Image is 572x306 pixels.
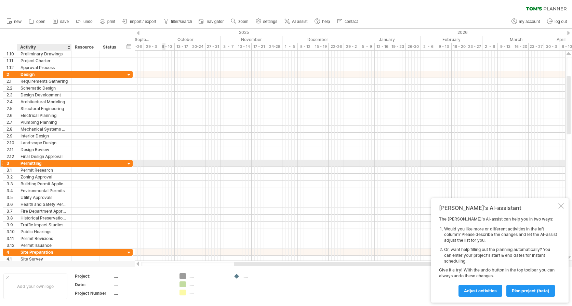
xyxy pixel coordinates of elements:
[103,44,118,51] div: Status
[75,273,112,279] div: Project:
[21,71,68,78] div: Design
[75,282,112,288] div: Date:
[292,19,307,24] span: AI assist
[21,235,68,242] div: Permit Revisions
[6,256,17,262] div: 4.1
[6,215,17,221] div: 3.8
[6,78,17,84] div: 2.1
[6,112,17,119] div: 2.6
[6,194,17,201] div: 3.5
[114,273,171,279] div: ....
[6,235,17,242] div: 3.11
[375,43,390,50] div: 12 - 16
[21,119,68,125] div: Plumbing Planning
[6,64,17,71] div: 1.12
[444,226,557,243] li: Would you like more or different activities in the left column? Please describe the changes and l...
[405,43,421,50] div: 26-30
[21,181,68,187] div: Building Permit Application
[150,36,221,43] div: October 2025
[458,285,502,297] a: Adjust activities
[6,139,17,146] div: 2.10
[254,17,279,26] a: settings
[6,222,17,228] div: 3.9
[27,17,48,26] a: open
[175,43,190,50] div: 13 - 17
[21,133,68,139] div: Interior Design
[6,160,17,167] div: 3
[21,194,68,201] div: Utility Approvals
[21,64,68,71] div: Approval Process
[114,282,171,288] div: ....
[513,43,529,50] div: 16 - 20
[21,249,68,255] div: Site Preparation
[207,19,224,24] span: navigator
[6,119,17,125] div: 2.7
[6,249,17,255] div: 4
[313,17,332,26] a: help
[238,19,248,24] span: zoom
[6,71,17,78] div: 2
[189,290,227,295] div: ....
[353,36,421,43] div: January 2026
[221,36,282,43] div: November 2025
[159,43,175,50] div: 6 - 10
[21,92,68,98] div: Design Development
[444,247,557,264] li: Or, want help filling out the planning automatically? You can enter your project's start & end da...
[467,43,482,50] div: 23 - 27
[359,43,375,50] div: 5 - 9
[329,43,344,50] div: 22-26
[421,43,436,50] div: 2 - 6
[282,43,298,50] div: 1 - 5
[236,43,252,50] div: 10 - 14
[21,78,68,84] div: Requirements Gathering
[130,19,156,24] span: import / export
[6,51,17,57] div: 1.10
[6,85,17,91] div: 2.2
[6,242,17,249] div: 3.12
[345,19,358,24] span: contact
[482,36,550,43] div: March 2026
[506,285,555,297] a: plan project (beta)
[229,17,250,26] a: zoom
[313,43,329,50] div: 15 - 19
[21,139,68,146] div: Landscape Design
[21,57,68,64] div: Project Charter
[6,92,17,98] div: 2.3
[21,208,68,214] div: Fire Department Approval
[21,187,68,194] div: Environmental Permits
[6,201,17,208] div: 3.6
[544,43,559,50] div: 30 - 3
[436,43,452,50] div: 9 - 13
[121,17,158,26] a: import / export
[74,17,95,26] a: undo
[344,43,359,50] div: 29 - 2
[21,215,68,221] div: Historical Preservation Approval
[6,126,17,132] div: 2.8
[21,222,68,228] div: Traffic Impact Studies
[555,19,567,24] span: log out
[267,43,282,50] div: 24-28
[322,19,330,24] span: help
[21,126,68,132] div: Mechanical Systems Design
[335,17,360,26] a: contact
[21,160,68,167] div: Permitting
[421,36,482,43] div: February 2026
[162,17,194,26] a: filter/search
[205,43,221,50] div: 27 - 31
[510,17,542,26] a: my account
[6,133,17,139] div: 2.9
[482,43,498,50] div: 2 - 6
[75,44,96,51] div: Resource
[171,19,192,24] span: filter/search
[21,167,68,173] div: Permit Research
[21,153,68,160] div: Final Design Approval
[75,290,112,296] div: Project Number
[283,17,309,26] a: AI assist
[21,242,68,249] div: Permit Issuance
[144,43,159,50] div: 29 - 3
[6,153,17,160] div: 2.12
[6,174,17,180] div: 3.2
[6,105,17,112] div: 2.5
[6,208,17,214] div: 3.7
[21,105,68,112] div: Structural Engineering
